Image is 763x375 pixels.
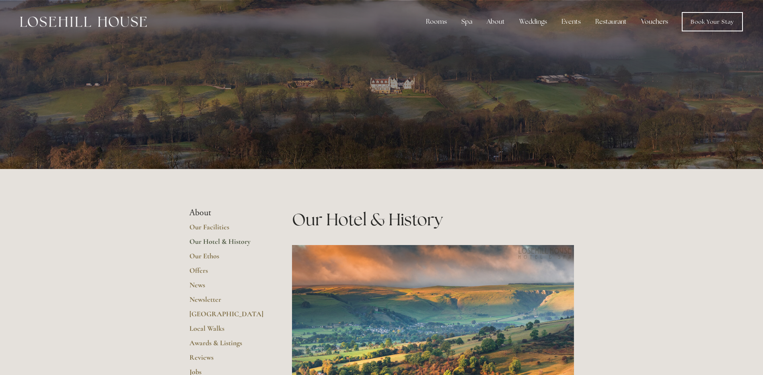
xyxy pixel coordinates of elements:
a: Local Walks [189,324,266,338]
div: Spa [455,14,479,30]
li: About [189,208,266,218]
div: Weddings [513,14,553,30]
img: Losehill House [20,16,147,27]
a: News [189,280,266,295]
div: Restaurant [589,14,633,30]
div: About [480,14,511,30]
a: Our Hotel & History [189,237,266,251]
div: Rooms [420,14,453,30]
a: Book Your Stay [682,12,743,31]
a: Newsletter [189,295,266,309]
a: Reviews [189,353,266,367]
div: Events [555,14,587,30]
a: Awards & Listings [189,338,266,353]
a: [GEOGRAPHIC_DATA] [189,309,266,324]
a: Our Facilities [189,223,266,237]
a: Offers [189,266,266,280]
a: Vouchers [635,14,675,30]
a: Our Ethos [189,251,266,266]
h1: Our Hotel & History [292,208,574,231]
